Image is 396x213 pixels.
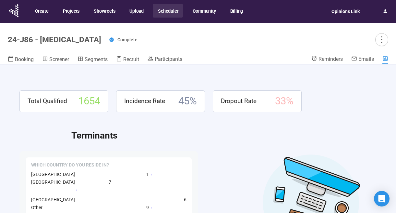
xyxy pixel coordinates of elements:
[155,56,182,62] span: Participants
[275,93,294,109] span: 33 %
[116,56,139,64] a: Recruit
[187,4,220,18] button: Community
[377,35,386,44] span: more
[375,33,388,46] button: more
[328,5,364,18] div: Opinions Link
[184,196,186,203] span: 6
[148,56,182,63] a: Participants
[31,180,75,185] span: [GEOGRAPHIC_DATA]
[221,96,257,106] span: Dropout Rate
[31,162,109,168] span: Which country do you reside in?
[49,56,69,62] span: Screener
[15,56,34,62] span: Booking
[318,56,343,62] span: Reminders
[311,56,343,63] a: Reminders
[58,4,84,18] button: Projects
[31,172,75,177] span: [GEOGRAPHIC_DATA]
[42,56,69,64] a: Screener
[8,35,101,44] h1: 24-J86 - [MEDICAL_DATA]
[109,179,111,186] span: 7
[8,56,34,64] a: Booking
[85,56,108,62] span: Segments
[31,205,42,210] span: Other
[124,96,165,106] span: Incidence Rate
[225,4,248,18] button: Billing
[78,93,100,109] span: 1654
[146,171,149,178] span: 1
[78,56,108,64] a: Segments
[146,204,149,211] span: 9
[153,4,183,18] button: Scheduler
[31,197,75,202] span: [GEOGRAPHIC_DATA]
[178,93,197,109] span: 45 %
[71,128,377,143] h2: Terminants
[30,4,53,18] button: Create
[89,4,120,18] button: Showreels
[374,191,390,206] div: Open Intercom Messenger
[124,4,148,18] button: Upload
[351,56,374,63] a: Emails
[117,37,138,42] span: Complete
[123,56,139,62] span: Recruit
[28,96,67,106] span: Total Qualified
[358,56,374,62] span: Emails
